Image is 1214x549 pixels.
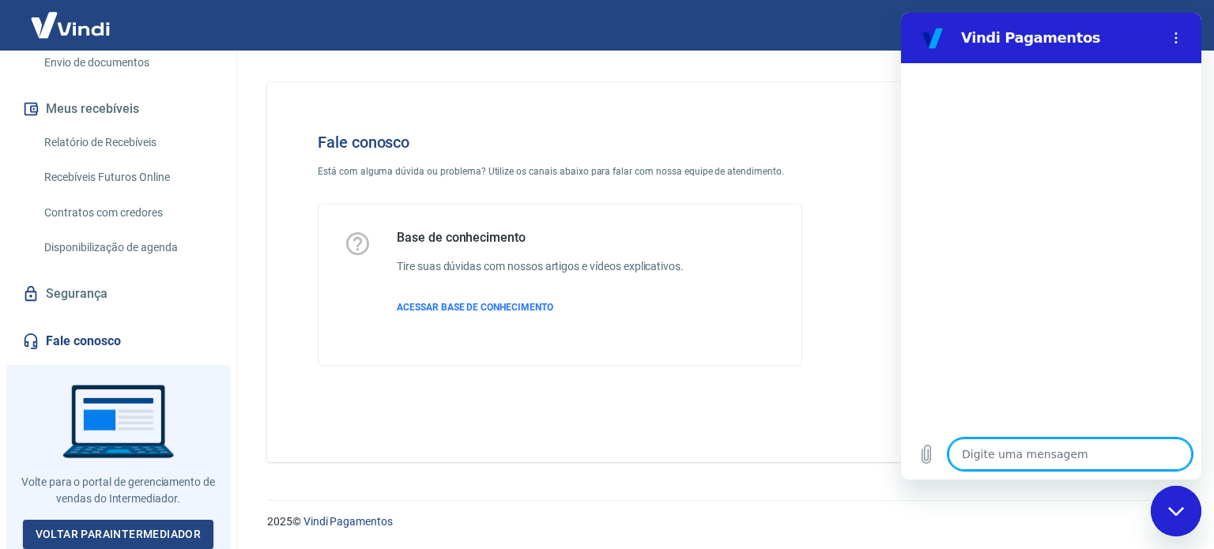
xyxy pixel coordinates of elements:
[1151,486,1201,536] iframe: Botão para abrir a janela de mensagens, conversa em andamento
[397,300,684,314] a: ACESSAR BASE DE CONHECIMENTO
[19,324,217,359] a: Fale conosco
[23,520,214,549] a: Voltar paraIntermediador
[38,126,217,159] a: Relatório de Recebíveis
[318,164,802,179] p: Está com alguma dúvida ou problema? Utilize os canais abaixo para falar com nossa equipe de atend...
[901,13,1201,479] iframe: Janela de mensagens
[1138,11,1195,40] button: Sair
[38,47,217,79] a: Envio de documentos
[397,230,684,246] h5: Base de conhecimento
[869,107,1110,318] img: Fale conosco
[19,92,217,126] button: Meus recebíveis
[397,302,553,313] span: ACESSAR BASE DE CONHECIMENTO
[19,1,122,49] img: Vindi
[397,258,684,275] h6: Tire suas dúvidas com nossos artigos e vídeos explicativos.
[318,133,802,152] h4: Fale conosco
[19,276,217,311] a: Segurança
[38,161,217,194] a: Recebíveis Futuros Online
[267,513,1176,530] p: 2025 ©
[38,231,217,264] a: Disponibilização de agenda
[303,515,393,528] a: Vindi Pagamentos
[38,197,217,229] a: Contratos com credores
